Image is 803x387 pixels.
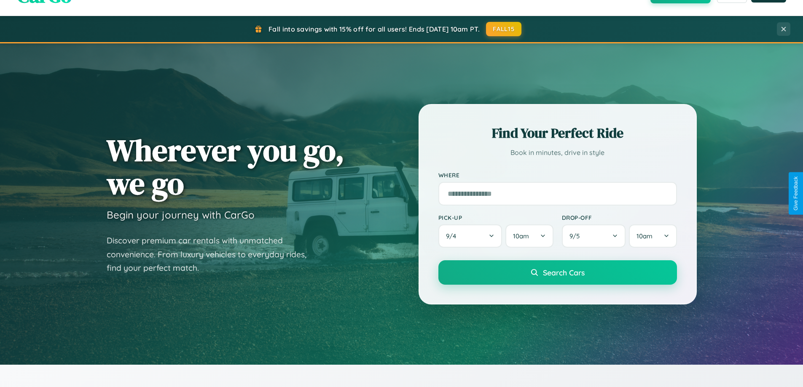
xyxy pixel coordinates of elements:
span: 9 / 4 [446,232,460,240]
label: Where [438,171,677,179]
button: 10am [629,224,677,248]
h1: Wherever you go, we go [107,133,344,200]
span: 10am [513,232,529,240]
span: 10am [636,232,653,240]
button: 10am [505,224,553,248]
p: Book in minutes, drive in style [438,147,677,159]
span: Search Cars [543,268,585,277]
span: Fall into savings with 15% off for all users! Ends [DATE] 10am PT. [269,25,480,33]
span: 9 / 5 [569,232,584,240]
p: Discover premium car rentals with unmatched convenience. From luxury vehicles to everyday rides, ... [107,234,317,275]
button: FALL15 [486,22,521,36]
button: 9/4 [438,224,502,248]
label: Pick-up [438,214,553,221]
h2: Find Your Perfect Ride [438,124,677,142]
button: Search Cars [438,260,677,285]
button: 9/5 [562,224,626,248]
div: Give Feedback [793,176,799,211]
label: Drop-off [562,214,677,221]
h3: Begin your journey with CarGo [107,208,255,221]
